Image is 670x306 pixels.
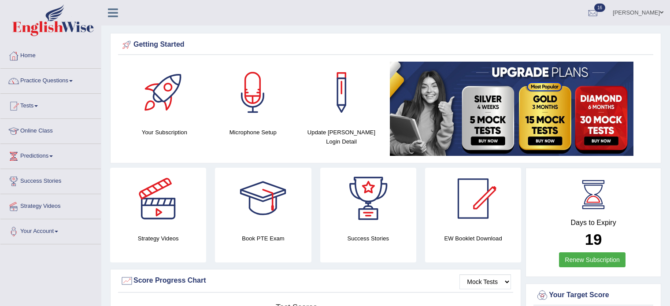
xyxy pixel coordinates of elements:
a: Renew Subscription [559,252,626,267]
div: Score Progress Chart [120,274,511,288]
a: Success Stories [0,169,101,191]
a: Strategy Videos [0,194,101,216]
h4: Update [PERSON_NAME] Login Detail [302,128,381,146]
a: Predictions [0,144,101,166]
a: Practice Questions [0,69,101,91]
h4: Microphone Setup [213,128,293,137]
h4: EW Booklet Download [425,234,521,243]
span: 16 [594,4,605,12]
h4: Success Stories [320,234,416,243]
img: small5.jpg [390,62,633,156]
a: Home [0,44,101,66]
h4: Strategy Videos [110,234,206,243]
a: Online Class [0,119,101,141]
a: Your Account [0,219,101,241]
h4: Your Subscription [125,128,204,137]
h4: Days to Expiry [536,219,651,227]
a: Tests [0,94,101,116]
b: 19 [585,231,602,248]
div: Getting Started [120,38,651,52]
h4: Book PTE Exam [215,234,311,243]
div: Your Target Score [536,289,651,302]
